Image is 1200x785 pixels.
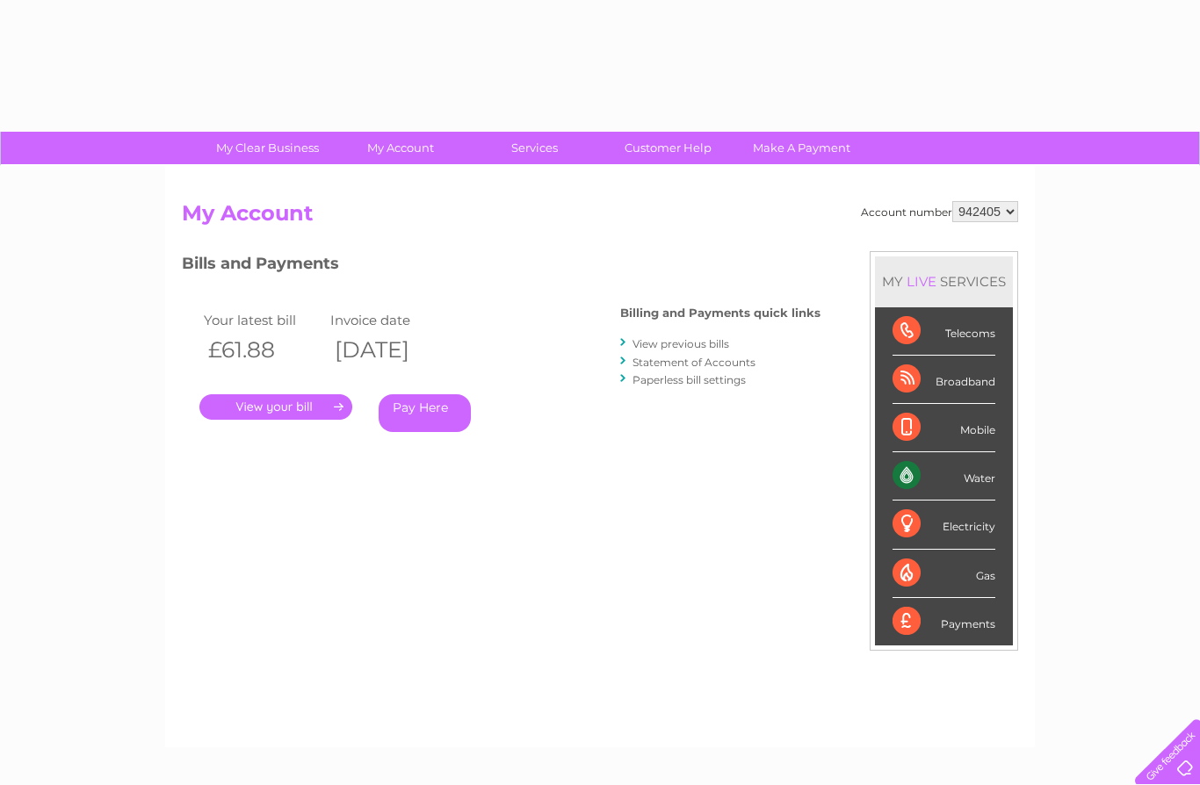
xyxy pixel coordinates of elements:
div: Broadband [893,356,995,404]
div: Payments [893,598,995,645]
div: Water [893,452,995,501]
div: MY SERVICES [875,256,1013,306]
h4: Billing and Payments quick links [620,306,820,320]
div: Electricity [893,501,995,549]
th: £61.88 [199,332,326,368]
a: Customer Help [596,132,741,164]
th: [DATE] [326,332,452,368]
a: View previous bills [633,337,729,350]
div: Telecoms [893,307,995,356]
div: Mobile [893,404,995,452]
h3: Bills and Payments [182,251,820,282]
h2: My Account [182,201,1018,234]
a: My Clear Business [195,132,340,164]
div: LIVE [903,273,940,290]
div: Gas [893,550,995,598]
a: Make A Payment [729,132,874,164]
a: Services [462,132,607,164]
a: . [199,394,352,420]
div: Account number [861,201,1018,222]
a: My Account [329,132,473,164]
td: Your latest bill [199,308,326,332]
a: Statement of Accounts [633,356,755,369]
a: Paperless bill settings [633,373,746,386]
td: Invoice date [326,308,452,332]
a: Pay Here [379,394,471,432]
